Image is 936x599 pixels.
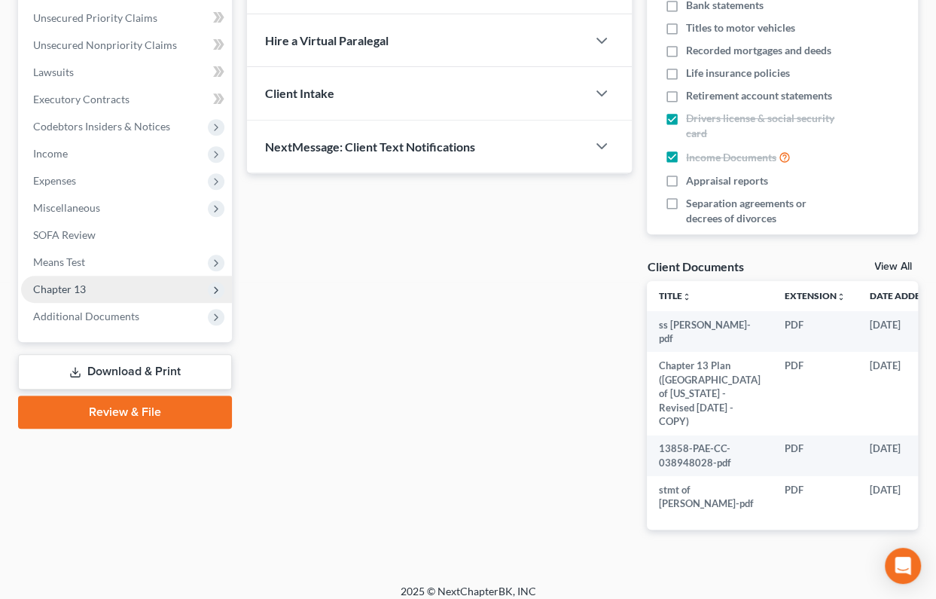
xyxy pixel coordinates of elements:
[265,86,334,100] span: Client Intake
[647,476,773,518] td: stmt of [PERSON_NAME]-pdf
[33,38,177,51] span: Unsecured Nonpriority Claims
[33,147,68,160] span: Income
[686,150,776,165] span: Income Documents
[265,139,475,154] span: NextMessage: Client Text Notifications
[686,20,795,35] span: Titles to motor vehicles
[21,86,232,113] a: Executory Contracts
[773,435,858,477] td: PDF
[21,222,232,249] a: SOFA Review
[773,352,858,435] td: PDF
[885,548,921,584] div: Open Intercom Messenger
[647,352,773,435] td: Chapter 13 Plan ([GEOGRAPHIC_DATA] of [US_STATE] - Revised [DATE] - COPY)
[18,396,232,429] a: Review & File
[33,201,100,214] span: Miscellaneous
[33,93,130,105] span: Executory Contracts
[33,120,170,133] span: Codebtors Insiders & Notices
[686,88,832,103] span: Retirement account statements
[874,261,912,272] a: View All
[682,292,691,301] i: unfold_more
[33,228,96,241] span: SOFA Review
[33,283,86,295] span: Chapter 13
[773,311,858,353] td: PDF
[265,33,389,47] span: Hire a Virtual Paralegal
[18,354,232,390] a: Download & Print
[33,66,74,78] span: Lawsuits
[659,290,691,301] a: Titleunfold_more
[686,66,790,81] span: Life insurance policies
[647,258,743,274] div: Client Documents
[837,292,846,301] i: unfold_more
[686,173,768,188] span: Appraisal reports
[686,196,837,226] span: Separation agreements or decrees of divorces
[686,43,831,58] span: Recorded mortgages and deeds
[33,11,157,24] span: Unsecured Priority Claims
[21,32,232,59] a: Unsecured Nonpriority Claims
[33,174,76,187] span: Expenses
[21,59,232,86] a: Lawsuits
[21,5,232,32] a: Unsecured Priority Claims
[647,435,773,477] td: 13858-PAE-CC-038948028-pdf
[773,476,858,518] td: PDF
[686,111,837,141] span: Drivers license & social security card
[647,311,773,353] td: ss [PERSON_NAME]-pdf
[33,310,139,322] span: Additional Documents
[785,290,846,301] a: Extensionunfold_more
[33,255,85,268] span: Means Test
